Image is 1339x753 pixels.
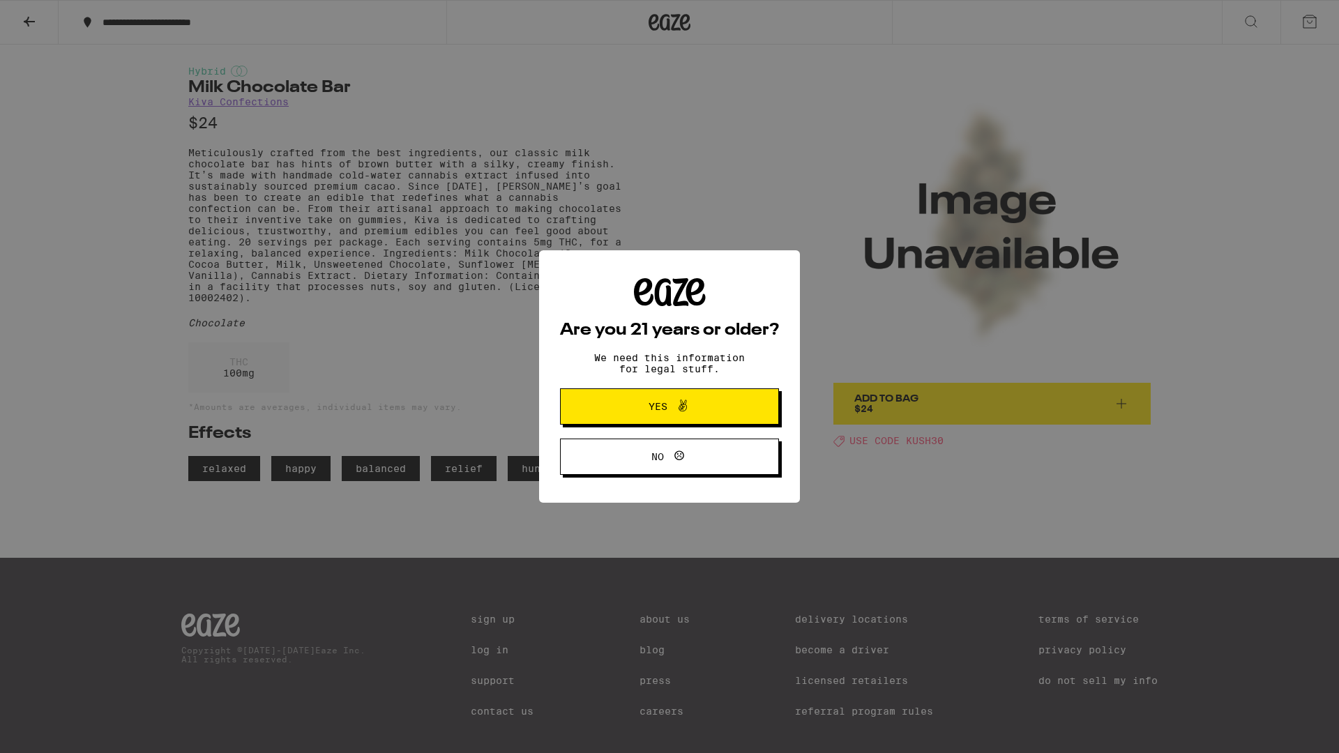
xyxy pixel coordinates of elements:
[560,439,779,475] button: No
[649,402,667,411] span: Yes
[651,452,664,462] span: No
[560,322,779,339] h2: Are you 21 years or older?
[1252,711,1325,746] iframe: Opens a widget where you can find more information
[560,388,779,425] button: Yes
[582,352,757,374] p: We need this information for legal stuff.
